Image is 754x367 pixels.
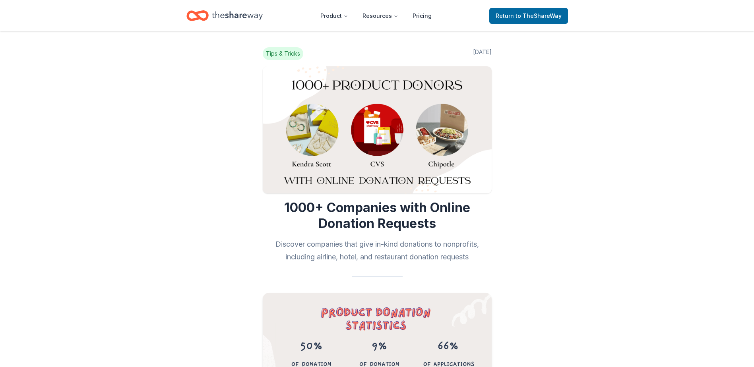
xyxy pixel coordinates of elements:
[314,8,355,24] button: Product
[496,11,562,21] span: Return
[516,12,562,19] span: to TheShareWay
[263,238,492,263] h2: Discover companies that give in-kind donations to nonprofits, including airline, hotel, and resta...
[263,200,492,232] h1: 1000+ Companies with Online Donation Requests
[263,47,303,60] span: Tips & Tricks
[263,66,492,193] img: Image for 1000+ Companies with Online Donation Requests
[489,8,568,24] a: Returnto TheShareWay
[186,6,263,25] a: Home
[473,47,492,60] span: [DATE]
[356,8,405,24] button: Resources
[406,8,438,24] a: Pricing
[314,6,438,25] nav: Main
